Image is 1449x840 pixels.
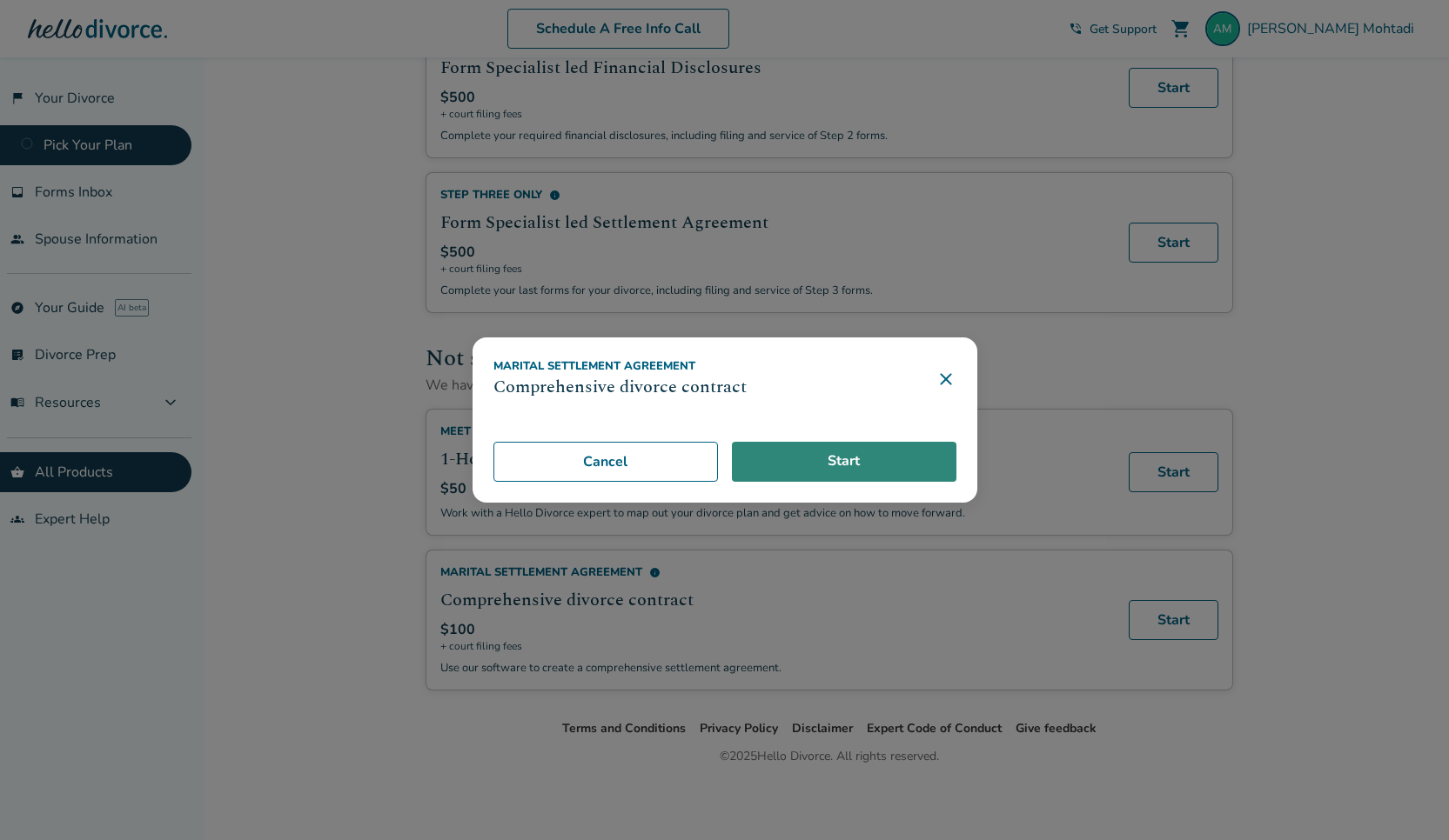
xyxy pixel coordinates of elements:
[732,442,956,482] a: Start
[493,442,718,482] button: Cancel
[1362,757,1449,840] iframe: Chat Widget
[493,374,747,400] h3: Comprehensive divorce contract
[493,358,747,374] div: Marital Settlement Agreement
